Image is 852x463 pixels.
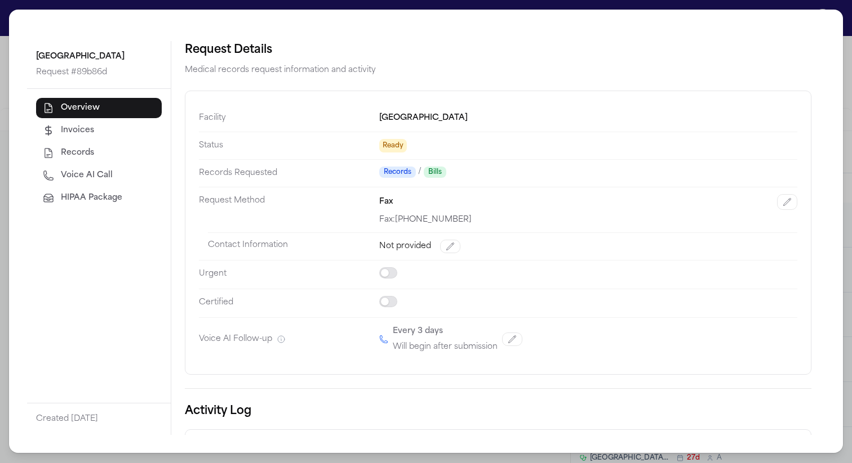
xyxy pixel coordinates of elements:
[61,192,122,204] span: HIPAA Package
[36,165,162,186] button: Voice AI Call
[199,317,379,361] dt: Voice AI Follow-up
[199,187,379,232] dt: Request Method
[379,214,797,226] div: Fax: [PHONE_NUMBER]
[379,195,393,209] span: Fax
[424,167,446,178] span: Bills
[199,289,379,317] dt: Certified
[61,102,100,114] span: Overview
[61,147,94,159] span: Records
[199,260,379,289] dt: Urgent
[36,66,162,79] p: Request # 89b86d
[61,125,94,136] span: Invoices
[199,132,379,159] dt: Status
[379,241,431,252] span: Not provided
[185,41,811,59] h2: Request Details
[379,105,797,132] dd: [GEOGRAPHIC_DATA]
[208,232,379,260] dt: Contact Information
[393,340,498,354] p: Will begin after submission
[185,64,811,77] p: Medical records request information and activity
[36,120,162,141] button: Invoices
[36,412,162,425] p: Created [DATE]
[185,402,811,420] h3: Activity Log
[418,167,421,178] span: /
[36,50,162,64] p: [GEOGRAPHIC_DATA]
[379,167,416,178] span: Records
[61,170,113,181] span: Voice AI Call
[199,105,379,132] dt: Facility
[379,139,407,152] span: Ready
[199,159,379,187] dt: Records Requested
[36,143,162,163] button: Records
[393,325,443,338] p: Every 3 days
[36,188,162,208] button: HIPAA Package
[36,98,162,118] button: Overview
